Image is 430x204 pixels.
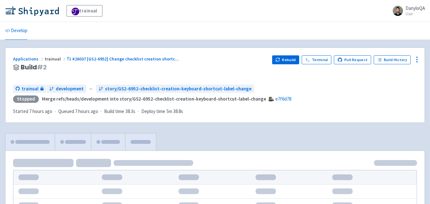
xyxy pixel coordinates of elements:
[334,55,371,64] a: Pull Request
[272,55,300,64] button: Rebuild
[125,108,135,115] span: 38.3s
[405,5,425,11] span: DanyloQA
[89,85,94,93] span: ←
[13,85,46,93] a: trainual
[37,63,47,72] span: # 2
[75,108,98,114] time: 7 hours ago
[13,95,39,103] div: Stopped
[405,12,425,16] small: User
[56,85,84,93] span: development
[67,56,180,62] a: #26037 [GS2-6952] Change checklist creation shortc...
[13,56,45,62] a: Applications
[5,22,27,40] a: Develop
[22,85,39,93] span: trainual
[29,108,52,114] time: 7 hours ago
[389,6,425,16] a: DanyloQA User
[96,85,254,93] a: story/GS2-6952-checklist-creation-keyboard-shortcut-label-change
[302,55,331,64] a: Terminal
[5,6,59,16] img: Shipyard logo
[13,108,187,115] div: · · ·
[105,85,251,93] span: story/GS2-6952-checklist-creation-keyboard-shortcut-label-change
[42,96,266,102] strong: Merge refs/heads/development into story/GS2-6952-checklist-creation-keyboard-shortcut-label-change
[13,108,52,114] span: Started
[374,55,411,64] a: Build History
[166,108,183,115] span: 5m 38.8s
[72,56,179,62] span: #26037 [GS2-6952] Change checklist creation shortc ...
[58,108,98,114] span: Queued
[104,108,124,115] span: Build time
[21,64,47,71] span: Build
[141,108,165,115] span: Deploy time
[275,96,291,102] a: e7f6d78
[67,5,102,17] a: trainual
[45,56,67,62] span: trainual
[47,85,86,93] a: development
